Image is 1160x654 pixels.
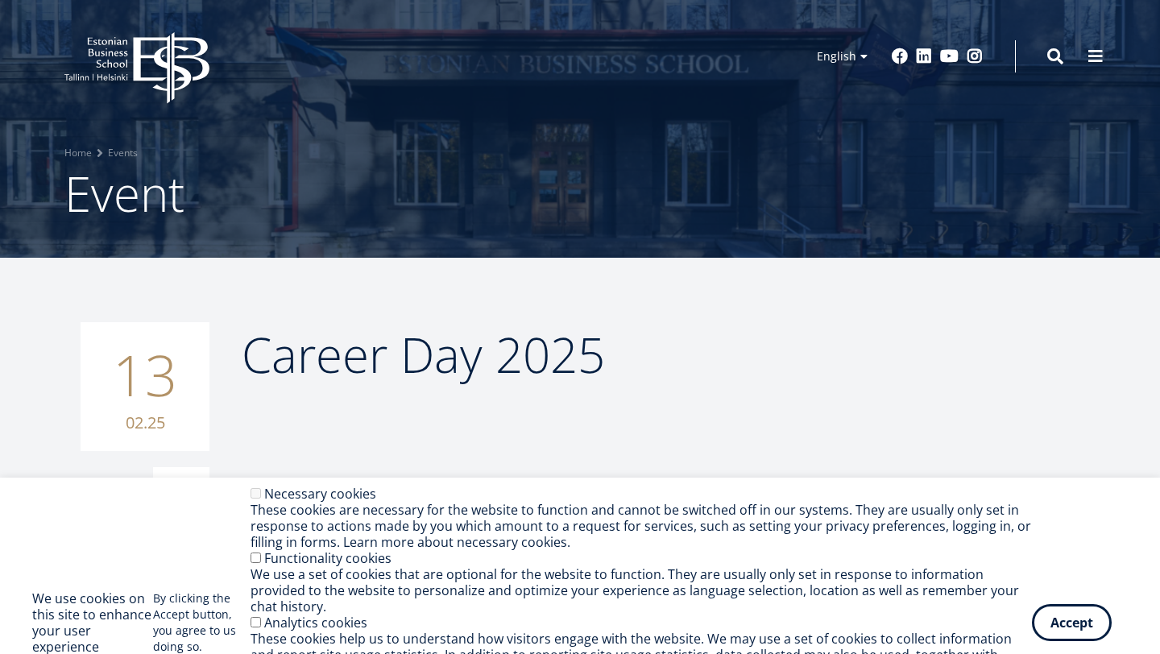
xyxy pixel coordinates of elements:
div: 12:00 - 18:30 [153,467,918,524]
a: Linkedin [916,48,932,64]
div: These cookies are necessary for the website to function and cannot be switched off in our systems... [251,502,1032,550]
button: Accept [1032,604,1112,641]
a: Youtube [940,48,959,64]
a: Events [108,145,138,161]
div: 13 [81,322,209,451]
a: Home [64,145,92,161]
small: 02.25 [97,411,193,435]
label: Analytics cookies [264,614,367,631]
a: Instagram [967,48,983,64]
a: Facebook [892,48,908,64]
div: We use a set of cookies that are optional for the website to function. They are usually only set ... [251,566,1032,615]
h1: Event [64,161,1096,226]
label: Necessary cookies [264,485,376,503]
label: Functionality cookies [264,549,391,567]
span: Career Day 2025 [242,321,605,387]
